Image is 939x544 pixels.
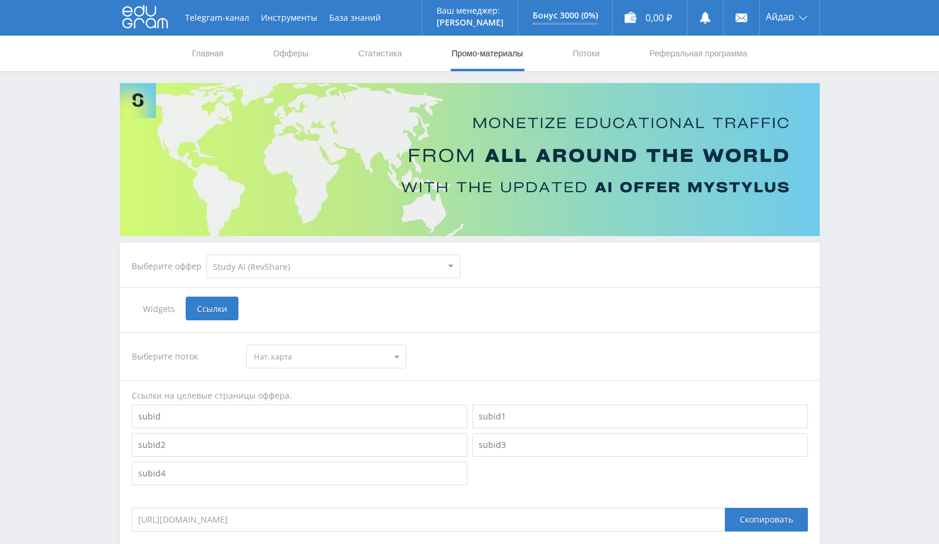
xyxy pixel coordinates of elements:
a: Реферальная программа [648,36,749,71]
div: Ссылки на целевые страницы оффера. [132,390,808,402]
span: Widgets [132,297,186,320]
span: Ссылки [186,297,238,320]
a: Главная [191,36,225,71]
a: Офферы [272,36,310,71]
span: Айдар [766,12,794,21]
input: subid2 [132,433,467,457]
p: Бонус 3000 (0%) [533,11,598,20]
a: Статистика [357,36,403,71]
div: Выберите поток [132,345,235,368]
div: Выберите оффер [132,262,206,271]
input: subid3 [472,433,808,457]
a: Промо-материалы [450,36,524,71]
div: Скопировать [725,508,808,532]
span: Нат. карта [254,345,388,368]
input: subid1 [472,405,808,428]
input: subid [132,405,467,428]
p: [PERSON_NAME] [437,18,504,27]
p: Ваш менеджер: [437,6,504,15]
input: subid4 [132,462,467,485]
a: Потоки [571,36,601,71]
img: Banner [120,83,820,236]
